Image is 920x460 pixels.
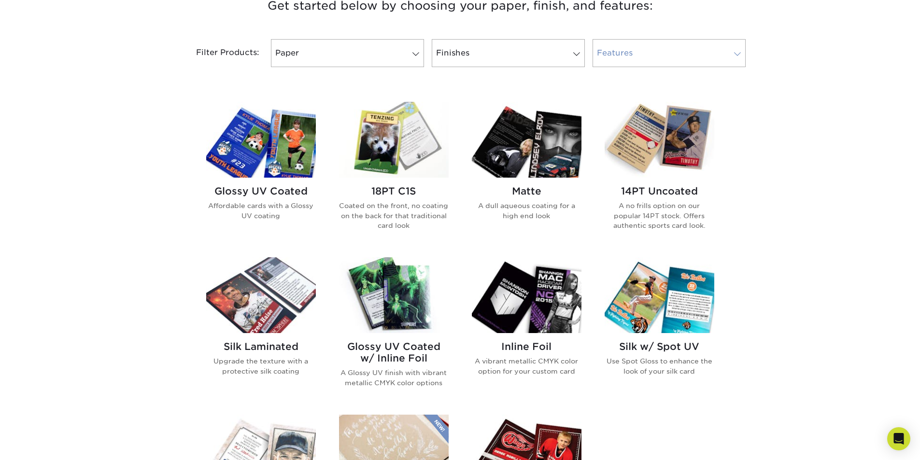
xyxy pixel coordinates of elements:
[432,39,585,67] a: Finishes
[206,341,316,352] h2: Silk Laminated
[339,102,449,246] a: 18PT C1S Trading Cards 18PT C1S Coated on the front, no coating on the back for that traditional ...
[206,102,316,246] a: Glossy UV Coated Trading Cards Glossy UV Coated Affordable cards with a Glossy UV coating
[593,39,746,67] a: Features
[472,185,581,197] h2: Matte
[206,102,316,178] img: Glossy UV Coated Trading Cards
[605,356,714,376] p: Use Spot Gloss to enhance the look of your silk card
[472,102,581,246] a: Matte Trading Cards Matte A dull aqueous coating for a high end look
[206,356,316,376] p: Upgrade the texture with a protective silk coating
[339,257,449,333] img: Glossy UV Coated w/ Inline Foil Trading Cards
[339,185,449,197] h2: 18PT C1S
[2,431,82,457] iframe: Google Customer Reviews
[605,201,714,230] p: A no frills option on our popular 14PT stock. Offers authentic sports card look.
[339,257,449,403] a: Glossy UV Coated w/ Inline Foil Trading Cards Glossy UV Coated w/ Inline Foil A Glossy UV finish ...
[472,356,581,376] p: A vibrant metallic CMYK color option for your custom card
[605,102,714,246] a: 14PT Uncoated Trading Cards 14PT Uncoated A no frills option on our popular 14PT stock. Offers au...
[339,341,449,364] h2: Glossy UV Coated w/ Inline Foil
[206,201,316,221] p: Affordable cards with a Glossy UV coating
[339,368,449,388] p: A Glossy UV finish with vibrant metallic CMYK color options
[472,102,581,178] img: Matte Trading Cards
[339,201,449,230] p: Coated on the front, no coating on the back for that traditional card look
[271,39,424,67] a: Paper
[472,257,581,333] img: Inline Foil Trading Cards
[206,257,316,333] img: Silk Laminated Trading Cards
[472,201,581,221] p: A dull aqueous coating for a high end look
[605,341,714,352] h2: Silk w/ Spot UV
[605,257,714,333] img: Silk w/ Spot UV Trading Cards
[472,257,581,403] a: Inline Foil Trading Cards Inline Foil A vibrant metallic CMYK color option for your custom card
[339,102,449,178] img: 18PT C1S Trading Cards
[206,257,316,403] a: Silk Laminated Trading Cards Silk Laminated Upgrade the texture with a protective silk coating
[605,102,714,178] img: 14PT Uncoated Trading Cards
[605,185,714,197] h2: 14PT Uncoated
[472,341,581,352] h2: Inline Foil
[206,185,316,197] h2: Glossy UV Coated
[605,257,714,403] a: Silk w/ Spot UV Trading Cards Silk w/ Spot UV Use Spot Gloss to enhance the look of your silk card
[887,427,910,450] div: Open Intercom Messenger
[425,415,449,444] img: New Product
[170,39,267,67] div: Filter Products:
